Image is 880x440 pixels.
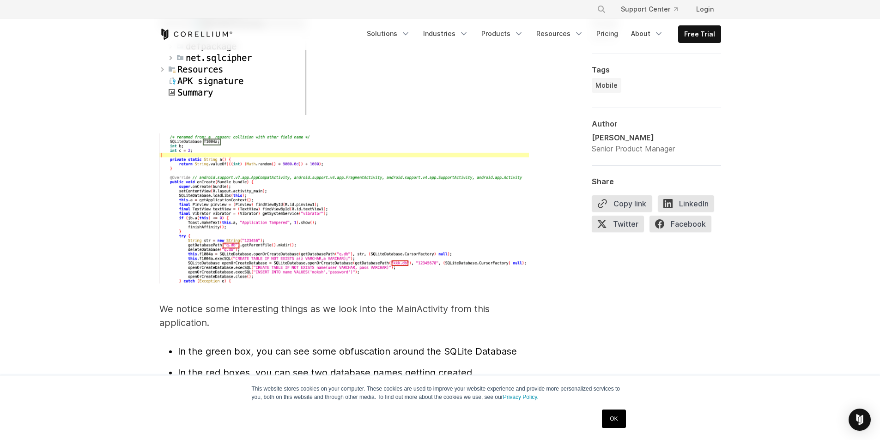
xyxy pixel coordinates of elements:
[592,216,649,236] a: Twitter
[159,133,529,284] img: Obfuscation around the SQLite Database in the "mainactivity" tab
[658,195,714,212] span: LinkedIn
[592,143,675,154] div: Senior Product Manager
[679,26,721,42] a: Free Trial
[361,25,416,42] a: Solutions
[592,216,644,232] span: Twitter
[252,385,629,401] p: This website stores cookies on your computer. These cookies are used to improve your website expe...
[418,25,474,42] a: Industries
[592,78,621,93] a: Mobile
[159,302,529,330] p: We notice some interesting things as we look into the MainActivity from this application.
[592,195,652,212] button: Copy link
[592,132,675,143] div: [PERSON_NAME]
[649,216,717,236] a: Facebook
[849,409,871,431] div: Open Intercom Messenger
[503,394,539,400] a: Privacy Policy.
[625,25,669,42] a: About
[658,195,720,216] a: LinkedIn
[602,410,625,428] a: OK
[591,25,624,42] a: Pricing
[586,1,721,18] div: Navigation Menu
[159,29,233,40] a: Corellium Home
[593,1,610,18] button: Search
[592,65,721,74] div: Tags
[476,25,529,42] a: Products
[178,367,472,378] span: In the red boxes, you can see two database names getting created
[613,1,685,18] a: Support Center
[178,346,517,357] span: In the green box, you can see some obfuscation around the SQLite Database
[649,216,711,232] span: Facebook
[531,25,589,42] a: Resources
[592,119,721,128] div: Author
[689,1,721,18] a: Login
[592,177,721,186] div: Share
[361,25,721,43] div: Navigation Menu
[595,81,618,90] span: Mobile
